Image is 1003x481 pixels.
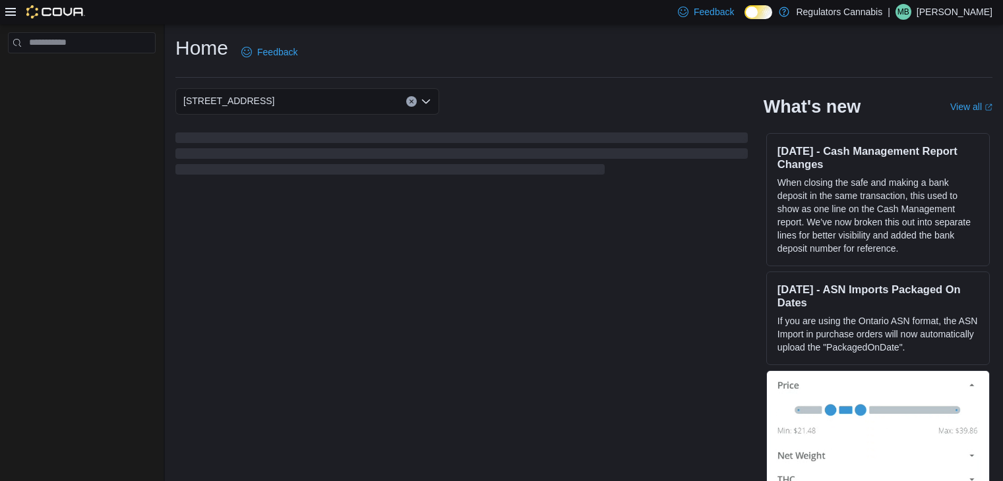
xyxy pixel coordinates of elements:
a: Feedback [236,39,303,65]
button: Open list of options [421,96,431,107]
svg: External link [985,103,992,111]
h2: What's new [764,96,861,117]
span: Dark Mode [745,19,745,20]
p: [PERSON_NAME] [917,4,992,20]
p: | [888,4,890,20]
span: Feedback [694,5,734,18]
button: Clear input [406,96,417,107]
span: MB [897,4,909,20]
span: Loading [175,135,748,177]
h3: [DATE] - Cash Management Report Changes [777,144,979,171]
p: When closing the safe and making a bank deposit in the same transaction, this used to show as one... [777,176,979,255]
p: Regulators Cannabis [796,4,882,20]
h1: Home [175,35,228,61]
a: View allExternal link [950,101,992,112]
img: Cova [26,5,85,18]
span: Feedback [257,45,297,59]
h3: [DATE] - ASN Imports Packaged On Dates [777,283,979,309]
div: Mike Biron [896,4,911,20]
span: [STREET_ADDRESS] [183,93,274,109]
nav: Complex example [8,56,156,88]
p: If you are using the Ontario ASN format, the ASN Import in purchase orders will now automatically... [777,314,979,354]
input: Dark Mode [745,5,772,19]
